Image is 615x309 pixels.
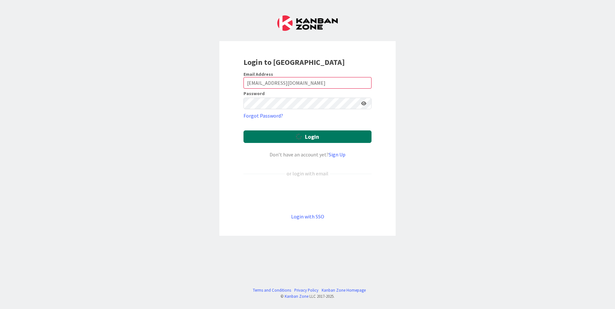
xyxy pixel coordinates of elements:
img: Kanban Zone [277,15,338,31]
label: Password [243,91,265,96]
a: Sign Up [329,151,345,158]
a: Login with SSO [291,213,324,220]
a: Kanban Zone Homepage [322,287,366,293]
div: © LLC 2017- 2025 . [250,293,366,299]
a: Kanban Zone [285,294,308,299]
a: Terms and Conditions [253,287,291,293]
a: Forgot Password? [243,112,283,119]
div: or login with email [285,170,330,177]
button: Login [243,130,372,143]
iframe: Sign in with Google Button [240,188,375,202]
div: Don’t have an account yet? [243,151,372,158]
label: Email Address [243,71,273,77]
b: Login to [GEOGRAPHIC_DATA] [243,57,345,67]
a: Privacy Policy [294,287,318,293]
